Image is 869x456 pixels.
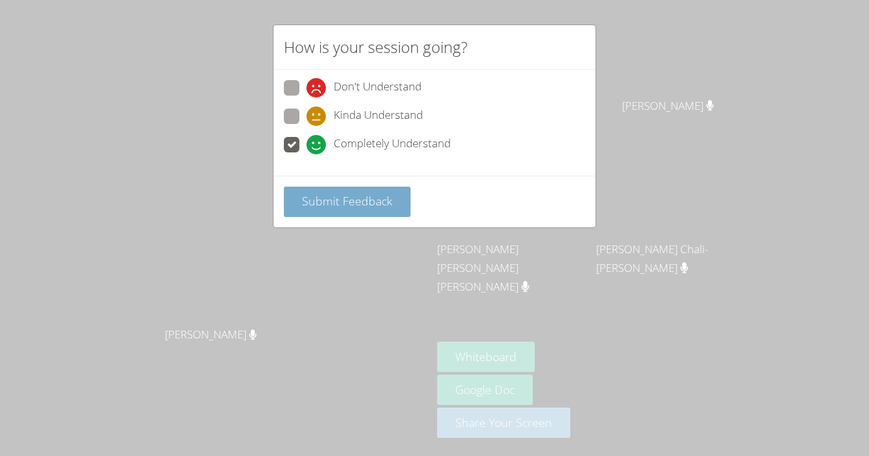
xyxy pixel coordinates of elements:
[334,107,423,126] span: Kinda Understand
[334,135,451,154] span: Completely Understand
[302,193,392,209] span: Submit Feedback
[284,36,467,59] h2: How is your session going?
[334,78,422,98] span: Don't Understand
[284,187,411,217] button: Submit Feedback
